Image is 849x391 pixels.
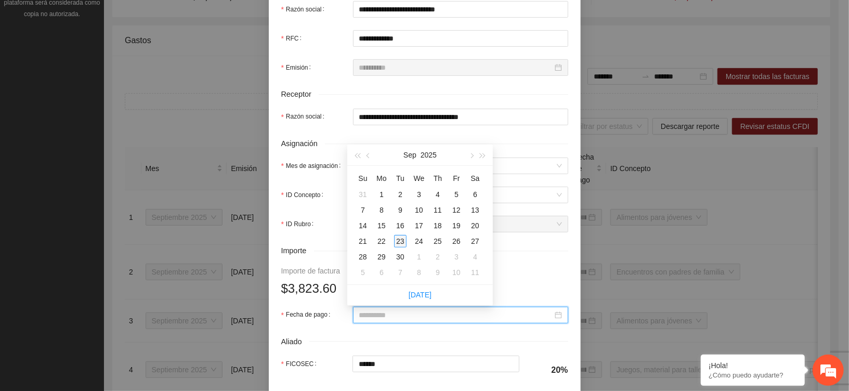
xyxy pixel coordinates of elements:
[394,251,407,263] div: 30
[281,59,315,76] label: Emisión:
[450,219,463,232] div: 19
[353,356,519,372] input: FICOSEC:
[466,233,485,249] td: 2025-09-27
[391,249,410,265] td: 2025-09-30
[359,309,553,321] input: Fecha de pago:
[428,187,447,202] td: 2025-09-04
[428,233,447,249] td: 2025-09-25
[354,187,372,202] td: 2025-08-31
[391,170,410,187] th: Tu
[281,265,341,277] div: Importe de factura
[403,145,416,165] button: Sep
[394,235,407,247] div: 23
[428,218,447,233] td: 2025-09-18
[354,249,372,265] td: 2025-09-28
[372,265,391,280] td: 2025-10-06
[391,218,410,233] td: 2025-09-16
[532,364,568,376] h4: 20%
[410,170,428,187] th: We
[375,204,388,216] div: 8
[466,170,485,187] th: Sa
[281,30,306,47] label: RFC:
[466,218,485,233] td: 2025-09-20
[372,218,391,233] td: 2025-09-15
[357,235,369,247] div: 21
[432,204,444,216] div: 11
[413,266,425,279] div: 8
[354,265,372,280] td: 2025-10-05
[54,53,175,67] div: Chatee con nosotros ahora
[428,265,447,280] td: 2025-10-09
[281,216,318,232] label: ID Rubro:
[171,5,195,30] div: Minimizar ventana de chat en vivo
[413,251,425,263] div: 1
[357,219,369,232] div: 14
[428,202,447,218] td: 2025-09-11
[450,266,463,279] div: 10
[375,219,388,232] div: 15
[357,204,369,216] div: 7
[450,188,463,201] div: 5
[447,218,466,233] td: 2025-09-19
[354,233,372,249] td: 2025-09-21
[469,266,481,279] div: 11
[410,187,428,202] td: 2025-09-03
[375,235,388,247] div: 22
[447,233,466,249] td: 2025-09-26
[372,249,391,265] td: 2025-09-29
[450,251,463,263] div: 3
[447,265,466,280] td: 2025-10-10
[410,265,428,280] td: 2025-10-08
[447,202,466,218] td: 2025-09-12
[432,188,444,201] div: 4
[432,235,444,247] div: 25
[60,139,143,244] span: Estamos en línea.
[394,188,407,201] div: 2
[281,356,321,372] label: FICOSEC:
[375,251,388,263] div: 29
[281,245,314,257] span: Importe
[353,109,568,125] input: Razón social:
[450,204,463,216] div: 12
[394,219,407,232] div: 16
[428,249,447,265] td: 2025-10-02
[466,187,485,202] td: 2025-09-06
[394,266,407,279] div: 7
[5,284,198,320] textarea: Escriba su mensaje y pulse “Intro”
[410,233,428,249] td: 2025-09-24
[413,204,425,216] div: 10
[447,170,466,187] th: Fr
[281,1,329,18] label: Razón social:
[353,1,568,18] input: Razón social:
[281,336,309,348] span: Aliado
[354,202,372,218] td: 2025-09-07
[391,233,410,249] td: 2025-09-23
[281,307,335,323] label: Fecha de pago:
[357,188,369,201] div: 31
[428,170,447,187] th: Th
[372,233,391,249] td: 2025-09-22
[357,251,369,263] div: 28
[391,265,410,280] td: 2025-10-07
[469,188,481,201] div: 6
[359,62,553,73] input: Emisión:
[410,218,428,233] td: 2025-09-17
[409,291,432,299] a: [DATE]
[394,204,407,216] div: 9
[469,235,481,247] div: 27
[421,145,437,165] button: 2025
[413,188,425,201] div: 3
[410,202,428,218] td: 2025-09-10
[432,251,444,263] div: 2
[372,202,391,218] td: 2025-09-08
[281,109,329,125] label: Razón social:
[466,202,485,218] td: 2025-09-13
[281,138,325,150] span: Asignación
[372,187,391,202] td: 2025-09-01
[375,266,388,279] div: 6
[450,235,463,247] div: 26
[447,187,466,202] td: 2025-09-05
[354,218,372,233] td: 2025-09-14
[372,170,391,187] th: Mo
[447,249,466,265] td: 2025-10-03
